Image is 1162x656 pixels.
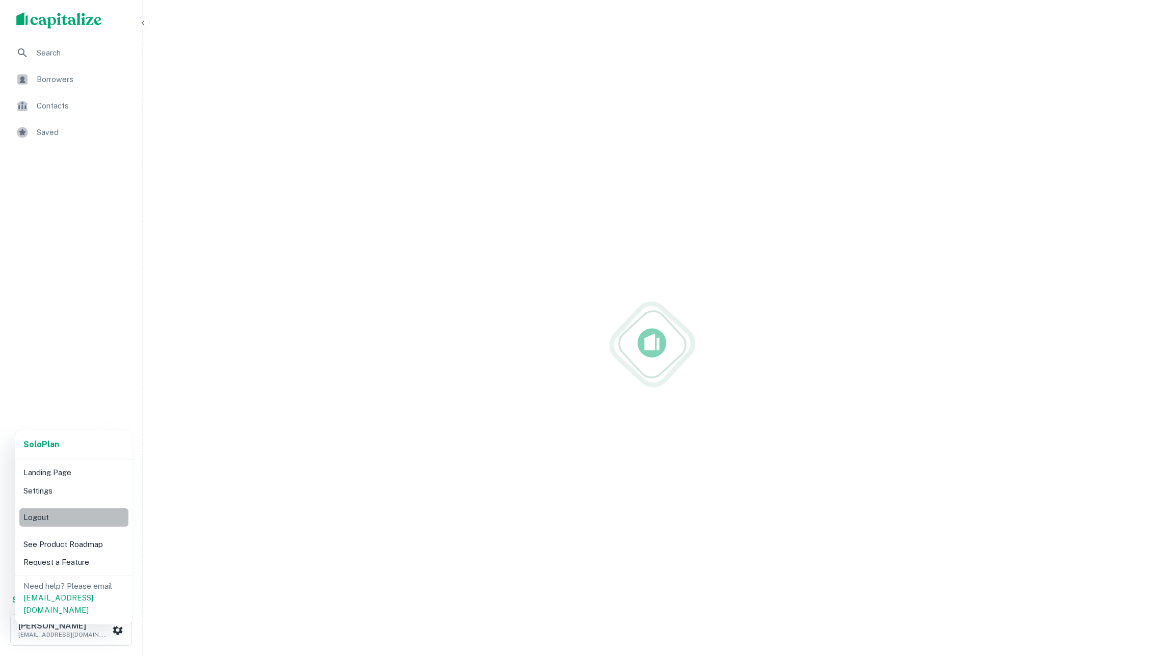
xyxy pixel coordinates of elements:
li: Settings [19,482,128,500]
li: Landing Page [19,463,128,482]
strong: Solo Plan [23,440,59,449]
a: [EMAIL_ADDRESS][DOMAIN_NAME] [23,593,93,614]
p: Need help? Please email [23,580,124,616]
a: SoloPlan [23,439,59,451]
li: Logout [19,508,128,527]
iframe: Chat Widget [1111,575,1162,623]
li: See Product Roadmap [19,535,128,554]
li: Request a Feature [19,553,128,571]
